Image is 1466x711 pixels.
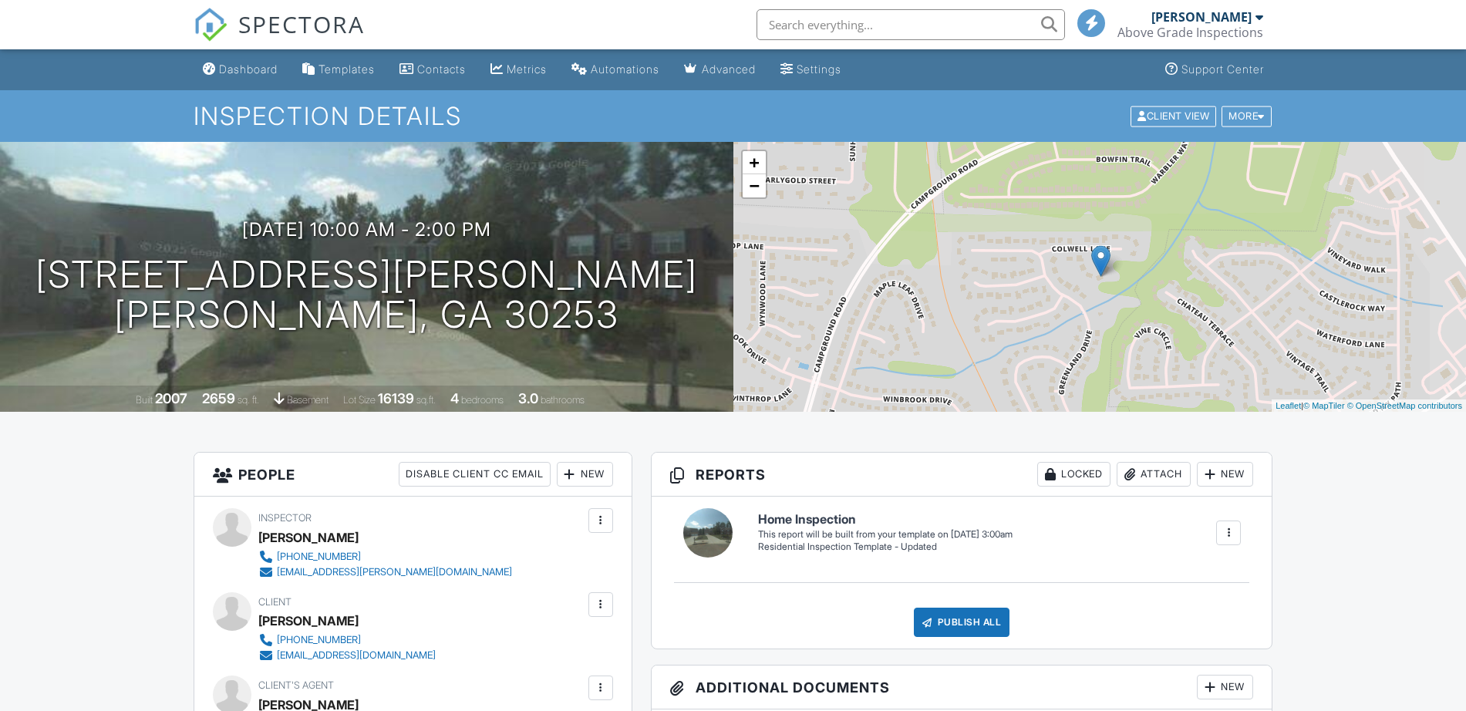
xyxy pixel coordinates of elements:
div: Contacts [417,62,466,76]
h3: [DATE] 10:00 am - 2:00 pm [242,219,491,240]
span: bathrooms [541,394,585,406]
a: Templates [296,56,381,84]
div: 16139 [378,390,414,406]
div: Attach [1117,462,1191,487]
span: Built [136,394,153,406]
a: SPECTORA [194,21,365,53]
div: 3.0 [518,390,538,406]
a: Metrics [484,56,553,84]
div: [PERSON_NAME] [1151,9,1252,25]
a: Settings [774,56,848,84]
div: Dashboard [219,62,278,76]
div: Publish All [914,608,1010,637]
div: 2007 [155,390,187,406]
a: © OpenStreetMap contributors [1347,401,1462,410]
span: sq. ft. [238,394,259,406]
a: Zoom out [743,174,766,197]
span: Inspector [258,512,312,524]
div: Metrics [507,62,547,76]
a: Support Center [1159,56,1270,84]
span: bedrooms [461,394,504,406]
a: [EMAIL_ADDRESS][DOMAIN_NAME] [258,648,436,663]
a: [PHONE_NUMBER] [258,632,436,648]
a: Contacts [393,56,472,84]
div: [PHONE_NUMBER] [277,634,361,646]
div: Client View [1131,106,1216,126]
h3: Reports [652,453,1272,497]
div: Support Center [1181,62,1264,76]
div: New [1197,462,1253,487]
a: [EMAIL_ADDRESS][PERSON_NAME][DOMAIN_NAME] [258,564,512,580]
h6: Home Inspection [758,513,1013,527]
a: © MapTiler [1303,401,1345,410]
h1: [STREET_ADDRESS][PERSON_NAME] [PERSON_NAME], GA 30253 [35,254,698,336]
div: More [1222,106,1272,126]
div: 4 [450,390,459,406]
span: Lot Size [343,394,376,406]
div: [EMAIL_ADDRESS][PERSON_NAME][DOMAIN_NAME] [277,566,512,578]
div: [EMAIL_ADDRESS][DOMAIN_NAME] [277,649,436,662]
span: Client [258,596,292,608]
span: Client's Agent [258,679,334,691]
span: basement [287,394,329,406]
span: SPECTORA [238,8,365,40]
div: [PERSON_NAME] [258,609,359,632]
div: Templates [318,62,375,76]
div: This report will be built from your template on [DATE] 3:00am [758,528,1013,541]
div: Above Grade Inspections [1117,25,1263,40]
a: Dashboard [197,56,284,84]
div: | [1272,399,1466,413]
a: Automations (Basic) [565,56,666,84]
div: Automations [591,62,659,76]
a: [PHONE_NUMBER] [258,549,512,564]
div: Residential Inspection Template - Updated [758,541,1013,554]
div: [PERSON_NAME] [258,526,359,549]
img: The Best Home Inspection Software - Spectora [194,8,227,42]
a: Zoom in [743,151,766,174]
h3: People [194,453,632,497]
div: Disable Client CC Email [399,462,551,487]
div: New [1197,675,1253,699]
div: New [557,462,613,487]
a: Client View [1129,110,1220,121]
input: Search everything... [757,9,1065,40]
a: Advanced [678,56,762,84]
div: [PHONE_NUMBER] [277,551,361,563]
a: Leaflet [1276,401,1301,410]
h1: Inspection Details [194,103,1273,130]
div: Settings [797,62,841,76]
div: Locked [1037,462,1110,487]
h3: Additional Documents [652,666,1272,709]
div: Advanced [702,62,756,76]
span: sq.ft. [416,394,436,406]
div: 2659 [202,390,235,406]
